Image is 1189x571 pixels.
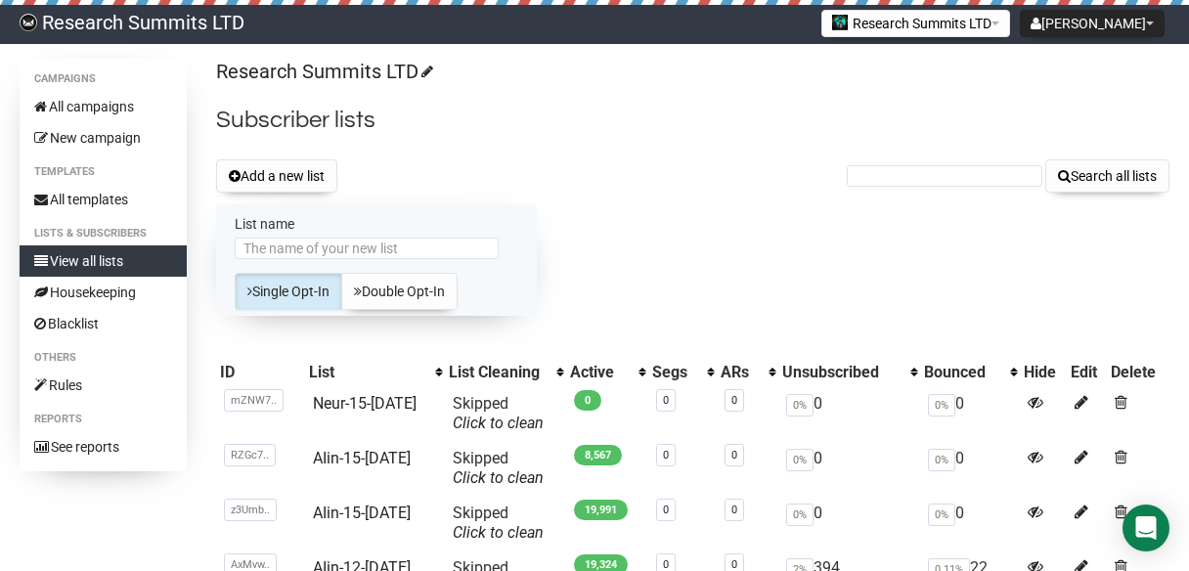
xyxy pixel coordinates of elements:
[309,363,426,382] div: List
[1020,359,1067,386] th: Hide: No sort applied, sorting is disabled
[20,14,37,31] img: bccbfd5974049ef095ce3c15df0eef5a
[20,122,187,154] a: New campaign
[1107,359,1169,386] th: Delete: No sort applied, sorting is disabled
[216,159,337,193] button: Add a new list
[216,103,1169,138] h2: Subscriber lists
[20,184,187,215] a: All templates
[449,363,547,382] div: List Cleaning
[20,222,187,245] li: Lists & subscribers
[1020,10,1165,37] button: [PERSON_NAME]
[928,504,955,526] span: 0%
[786,504,814,526] span: 0%
[313,449,411,467] a: AIin-15-[DATE]
[821,10,1010,37] button: Research Summits LTD
[663,449,669,461] a: 0
[778,441,920,496] td: 0
[1067,359,1107,386] th: Edit: No sort applied, sorting is disabled
[224,389,284,412] span: mZNW7..
[305,359,446,386] th: List: No sort applied, activate to apply an ascending sort
[220,363,301,382] div: ID
[663,394,669,407] a: 0
[832,15,848,30] img: 2.jpg
[20,91,187,122] a: All campaigns
[920,359,1020,386] th: Bounced: No sort applied, activate to apply an ascending sort
[20,408,187,431] li: Reports
[778,386,920,441] td: 0
[313,504,411,522] a: AIin-15-[DATE]
[778,359,920,386] th: Unsubscribed: No sort applied, activate to apply an ascending sort
[663,558,669,571] a: 0
[721,363,758,382] div: ARs
[1111,363,1166,382] div: Delete
[574,500,628,520] span: 19,991
[224,499,277,521] span: z3Umb..
[20,370,187,401] a: Rules
[216,60,430,83] a: Research Summits LTD
[20,67,187,91] li: Campaigns
[778,496,920,550] td: 0
[920,386,1020,441] td: 0
[717,359,777,386] th: ARs: No sort applied, activate to apply an ascending sort
[235,215,518,233] label: List name
[20,308,187,339] a: Blacklist
[920,441,1020,496] td: 0
[1123,505,1169,551] div: Open Intercom Messenger
[453,468,544,487] a: Click to clean
[731,449,737,461] a: 0
[928,449,955,471] span: 0%
[566,359,648,386] th: Active: No sort applied, activate to apply an ascending sort
[20,346,187,370] li: Others
[786,449,814,471] span: 0%
[341,273,458,310] a: Double Opt-In
[313,394,417,413] a: Neur-15-[DATE]
[445,359,566,386] th: List Cleaning: No sort applied, activate to apply an ascending sort
[20,277,187,308] a: Housekeeping
[652,363,698,382] div: Segs
[1071,363,1103,382] div: Edit
[235,238,499,259] input: The name of your new list
[570,363,629,382] div: Active
[453,504,544,542] span: Skipped
[1024,363,1063,382] div: Hide
[20,245,187,277] a: View all lists
[453,394,544,432] span: Skipped
[731,504,737,516] a: 0
[663,504,669,516] a: 0
[453,449,544,487] span: Skipped
[216,359,305,386] th: ID: No sort applied, sorting is disabled
[224,444,276,466] span: RZGc7..
[453,414,544,432] a: Click to clean
[782,363,901,382] div: Unsubscribed
[924,363,1000,382] div: Bounced
[574,390,601,411] span: 0
[920,496,1020,550] td: 0
[1045,159,1169,193] button: Search all lists
[20,160,187,184] li: Templates
[648,359,718,386] th: Segs: No sort applied, activate to apply an ascending sort
[731,558,737,571] a: 0
[235,273,342,310] a: Single Opt-In
[928,394,955,417] span: 0%
[574,445,622,465] span: 8,567
[453,523,544,542] a: Click to clean
[731,394,737,407] a: 0
[20,431,187,462] a: See reports
[786,394,814,417] span: 0%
